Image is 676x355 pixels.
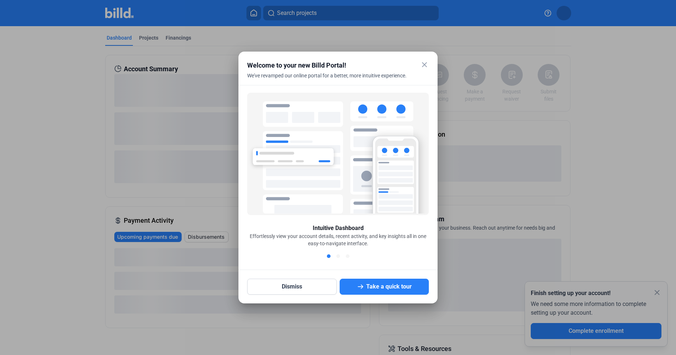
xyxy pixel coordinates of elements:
[247,60,411,70] div: Welcome to your new Billd Portal!
[420,60,429,69] mat-icon: close
[340,279,429,295] button: Take a quick tour
[247,72,411,88] div: We've revamped our online portal for a better, more intuitive experience.
[247,233,429,247] div: Effortlessly view your account details, recent activity, and key insights all in one easy-to-navi...
[313,224,364,233] div: Intuitive Dashboard
[247,279,337,295] button: Dismiss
